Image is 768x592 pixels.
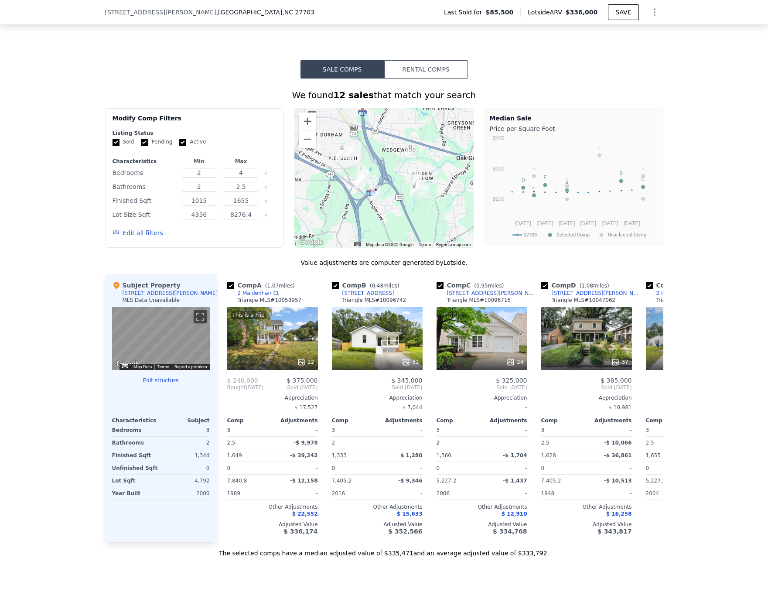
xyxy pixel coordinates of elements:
button: Edit structure [112,377,210,384]
a: Open this area in Google Maps (opens a new window) [114,359,143,370]
div: Adjustments [587,417,632,424]
div: - [379,487,423,500]
div: 2004 [646,487,689,500]
div: Price per Square Foot [490,123,658,135]
span: $ 336,174 [283,528,317,535]
span: $ 10,981 [608,404,631,411]
span: $ 17,527 [294,404,317,411]
div: 2 [437,437,480,449]
div: 2 Maidenhair Ct [238,290,279,297]
div: Other Adjustments [332,503,423,510]
text: [DATE] [601,220,618,226]
div: 0 [163,462,210,474]
span: 1,333 [332,452,347,459]
span: 3 [332,427,335,433]
span: Last Sold for [444,8,486,17]
text: E [532,185,535,190]
text: [DATE] [623,220,640,226]
div: 31 [402,358,419,366]
button: Clear [264,185,267,189]
span: $ 22,552 [292,511,318,517]
div: 401 Commonwealth St [359,169,369,184]
a: Open this area in Google Maps (opens a new window) [297,236,325,248]
span: 1,649 [227,452,242,459]
span: Sold [DATE] [541,384,632,391]
span: $ 375,000 [287,377,317,384]
div: Adjusted Value [646,521,737,528]
div: Other Adjustments [646,503,737,510]
text: G [532,166,536,171]
div: 24 [506,358,523,366]
div: - [588,487,632,500]
div: Subject [161,417,210,424]
input: Sold [113,139,119,146]
span: 1,360 [437,452,451,459]
div: Finished Sqft [112,449,159,462]
div: Adjusted Value [437,521,527,528]
a: 2 Maidenhair Ct [227,290,279,297]
div: Map [112,307,210,370]
span: 1,628 [541,452,556,459]
div: Subject Property [112,281,181,290]
span: 7,840.8 [227,478,247,484]
div: [STREET_ADDRESS][PERSON_NAME] [552,290,642,297]
div: This is a Flip [231,311,266,319]
div: Other Adjustments [541,503,632,510]
span: 1,655 [646,452,661,459]
text: K [565,176,569,181]
div: 1216 Kendall Dr [410,182,419,197]
div: 1202 Kendall Dr [411,180,420,195]
div: Triangle MLS # 10096742 [342,297,406,304]
div: 1989 [227,487,271,500]
span: $ 343,817 [597,528,631,535]
div: - [274,487,318,500]
div: Appreciation [646,394,737,401]
div: Finished Sqft [113,195,177,207]
div: 507 Sparella St [355,173,365,188]
text: C [641,177,645,182]
div: Comp [437,417,482,424]
button: Show Options [646,3,663,21]
div: Street View [112,307,210,370]
button: Keyboard shortcuts [122,364,128,368]
button: Clear [264,199,267,203]
span: $ 7,044 [403,404,423,411]
span: $ 325,000 [496,377,527,384]
div: MLS Data Unavailable [123,297,180,304]
text: B [619,171,622,176]
text: $200 [492,196,504,202]
div: Median Sale [490,114,658,123]
div: Bedrooms [112,424,159,436]
div: 2 Intrepid Ct [656,290,689,297]
button: Sale Comps [300,60,384,79]
div: 2604 Ashe St [337,144,347,159]
span: $ 16,258 [606,511,632,517]
div: 2000 [163,487,210,500]
text: H [565,189,569,194]
span: 5,227.2 [437,478,457,484]
div: [STREET_ADDRESS] [342,290,394,297]
div: Comp A [227,281,298,290]
div: 22 [297,358,314,366]
div: 2006 [437,487,480,500]
text: $300 [492,166,504,172]
span: , [GEOGRAPHIC_DATA] [216,8,314,17]
div: Other Adjustments [437,503,527,510]
span: Sold [DATE] [263,384,317,391]
span: 3 [541,427,545,433]
text: [DATE] [536,220,553,226]
span: 0.95 [476,283,488,289]
button: Zoom out [299,130,316,148]
div: 2 [332,437,375,449]
span: 5,227.2 [646,478,666,484]
div: Comp [332,417,377,424]
span: Bought [227,384,246,391]
a: [STREET_ADDRESS] [332,290,394,297]
span: 0 [541,465,545,471]
text: $400 [492,135,504,141]
div: - [588,424,632,436]
div: 2714 Ashe St [345,144,354,159]
span: 0 [227,465,231,471]
div: Value adjustments are computer generated by Lotside . [105,258,663,267]
text: D [521,178,525,183]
